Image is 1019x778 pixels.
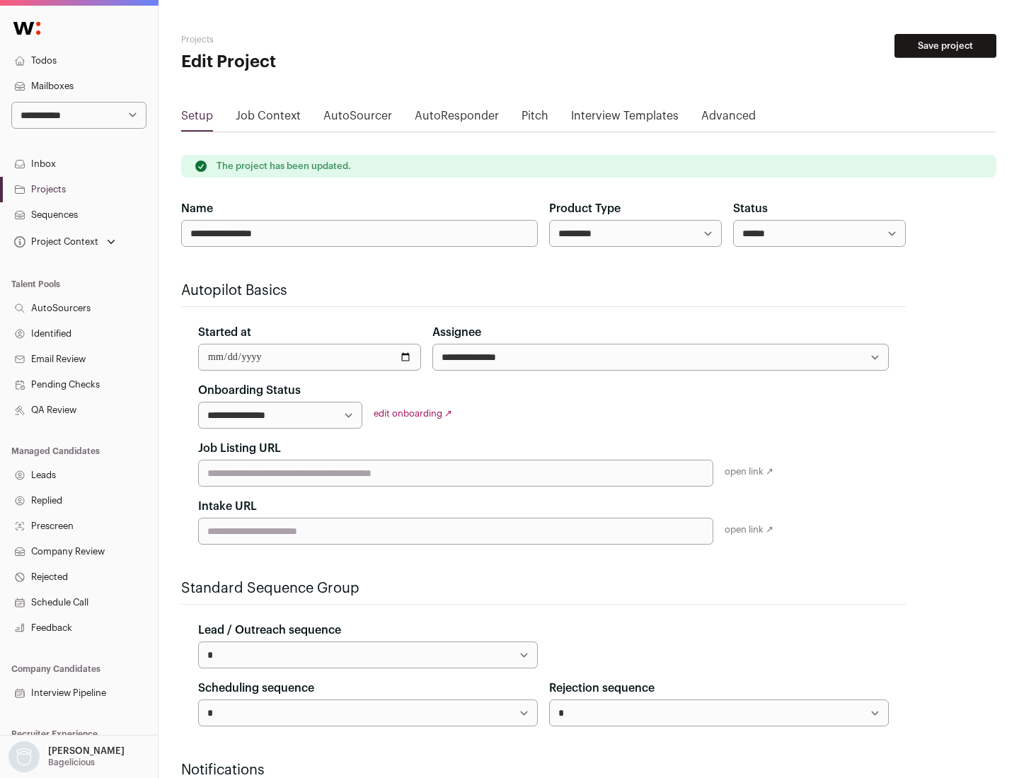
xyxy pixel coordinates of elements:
label: Intake URL [198,498,257,515]
label: Product Type [549,200,621,217]
a: Pitch [522,108,548,130]
button: Open dropdown [11,232,118,252]
a: Setup [181,108,213,130]
p: [PERSON_NAME] [48,745,125,757]
label: Onboarding Status [198,382,301,399]
p: Bagelicious [48,757,95,768]
a: Advanced [701,108,756,130]
h2: Projects [181,34,453,45]
p: The project has been updated. [217,161,351,172]
label: Name [181,200,213,217]
button: Open dropdown [6,741,127,772]
h2: Autopilot Basics [181,281,906,301]
label: Lead / Outreach sequence [198,622,341,639]
label: Status [733,200,768,217]
a: AutoSourcer [323,108,392,130]
label: Started at [198,324,251,341]
label: Scheduling sequence [198,680,314,697]
label: Assignee [432,324,481,341]
label: Rejection sequence [549,680,655,697]
div: Project Context [11,236,98,248]
img: Wellfound [6,14,48,42]
a: Interview Templates [571,108,679,130]
button: Save project [894,34,996,58]
h2: Standard Sequence Group [181,579,906,598]
img: nopic.png [8,741,40,772]
a: AutoResponder [415,108,499,130]
label: Job Listing URL [198,440,281,457]
a: Job Context [236,108,301,130]
a: edit onboarding ↗ [374,409,452,418]
h1: Edit Project [181,51,453,74]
